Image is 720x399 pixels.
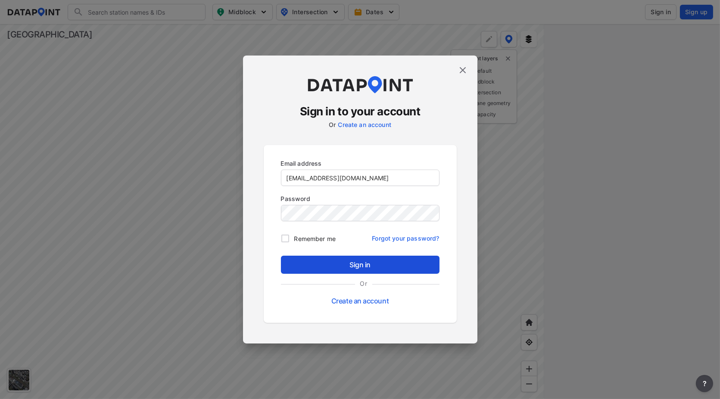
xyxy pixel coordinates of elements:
[281,256,439,274] button: Sign in
[696,375,713,392] button: more
[458,65,468,75] img: close.efbf2170.svg
[338,121,391,128] a: Create an account
[281,194,439,203] p: Password
[264,104,457,119] h3: Sign in to your account
[701,378,708,389] span: ?
[294,234,336,243] span: Remember me
[281,159,439,168] p: Email address
[329,121,336,128] label: Or
[331,297,389,305] a: Create an account
[355,279,372,288] label: Or
[306,76,414,93] img: dataPointLogo.9353c09d.svg
[281,170,439,186] input: you@example.com
[288,260,433,270] span: Sign in
[372,229,439,243] a: Forgot your password?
